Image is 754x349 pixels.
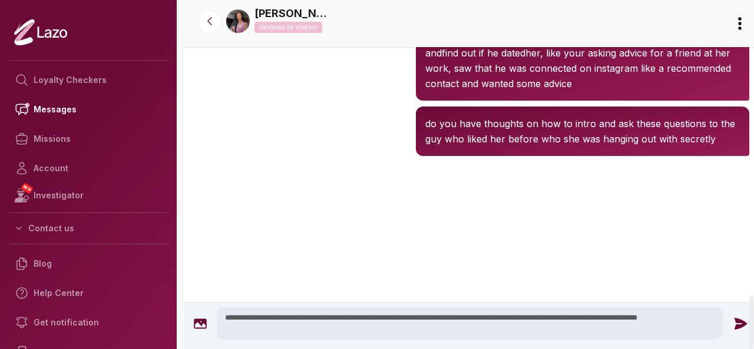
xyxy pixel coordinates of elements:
button: Contact us [9,218,167,239]
a: Messages [9,95,167,124]
a: Blog [9,249,167,278]
a: NEWInvestigator [9,183,167,208]
a: Loyalty Checkers [9,65,167,95]
a: Help Center [9,278,167,308]
a: Missions [9,124,167,154]
p: do you have thoughts on how to intro and ask these questions to the guy who liked her before who ... [425,116,740,147]
span: NEW [21,182,34,194]
a: [PERSON_NAME] [254,5,331,22]
p: Validated by checker [254,22,322,33]
img: 4b0546d6-1fdc-485f-8419-658a292abdc7 [226,9,250,33]
a: Get notification [9,308,167,337]
a: Account [9,154,167,183]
